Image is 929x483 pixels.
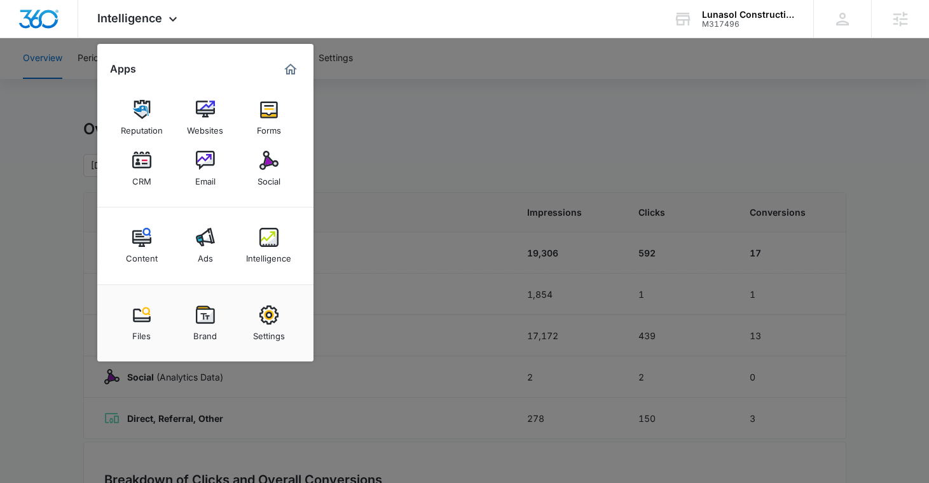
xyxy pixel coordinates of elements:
a: Forms [245,94,293,142]
div: account id [702,20,795,29]
a: Websites [181,94,230,142]
div: Brand [193,325,217,341]
a: Files [118,299,166,347]
div: Social [258,170,280,186]
a: Email [181,144,230,193]
a: Social [245,144,293,193]
div: Settings [253,325,285,341]
div: Email [195,170,216,186]
a: Ads [181,221,230,270]
div: Files [132,325,151,341]
div: Intelligence [246,247,291,263]
a: Reputation [118,94,166,142]
div: CRM [132,170,151,186]
a: CRM [118,144,166,193]
div: Reputation [121,119,163,136]
div: Websites [187,119,223,136]
a: Marketing 360® Dashboard [280,59,301,80]
a: Settings [245,299,293,347]
div: Ads [198,247,213,263]
span: Intelligence [97,11,162,25]
div: Content [126,247,158,263]
a: Brand [181,299,230,347]
div: Forms [257,119,281,136]
a: Intelligence [245,221,293,270]
div: account name [702,10,795,20]
h2: Apps [110,63,136,75]
a: Content [118,221,166,270]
